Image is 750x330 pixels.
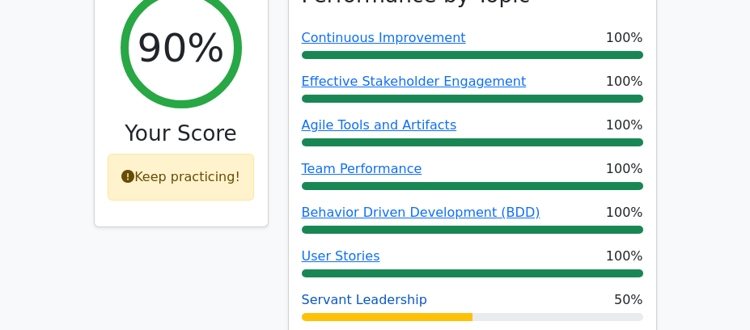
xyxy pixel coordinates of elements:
[606,72,643,91] span: 100%
[302,248,380,264] a: User Stories
[606,159,643,179] span: 100%
[302,74,527,89] a: Effective Stakeholder Engagement
[606,28,643,48] span: 100%
[606,247,643,266] span: 100%
[302,161,422,176] a: Team Performance
[302,30,466,45] a: Continuous Improvement
[302,292,427,307] a: Servant Leadership
[302,205,540,220] a: Behavior Driven Development (BDD)
[606,116,643,135] span: 100%
[108,154,254,201] div: Keep practicing!
[137,24,224,71] h2: 90%
[302,117,457,133] a: Agile Tools and Artifacts
[108,121,255,147] h3: Your Score
[614,290,643,310] span: 50%
[606,203,643,222] span: 100%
